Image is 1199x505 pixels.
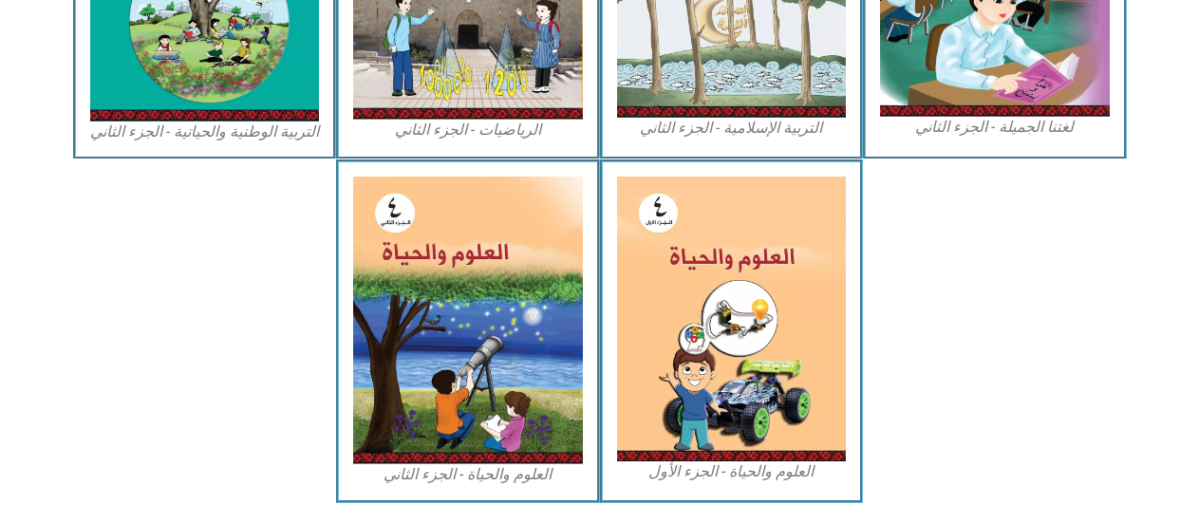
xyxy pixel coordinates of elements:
figcaption: التربية الإسلامية - الجزء الثاني [617,118,847,139]
figcaption: التربية الوطنية والحياتية - الجزء الثاني [90,122,320,142]
figcaption: العلوم والحياة - الجزء الأول [617,461,847,482]
figcaption: العلوم والحياة - الجزء الثاني [353,464,583,485]
figcaption: لغتنا الجميلة - الجزء الثاني [880,117,1110,138]
figcaption: الرياضيات - الجزء الثاني [353,120,583,140]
